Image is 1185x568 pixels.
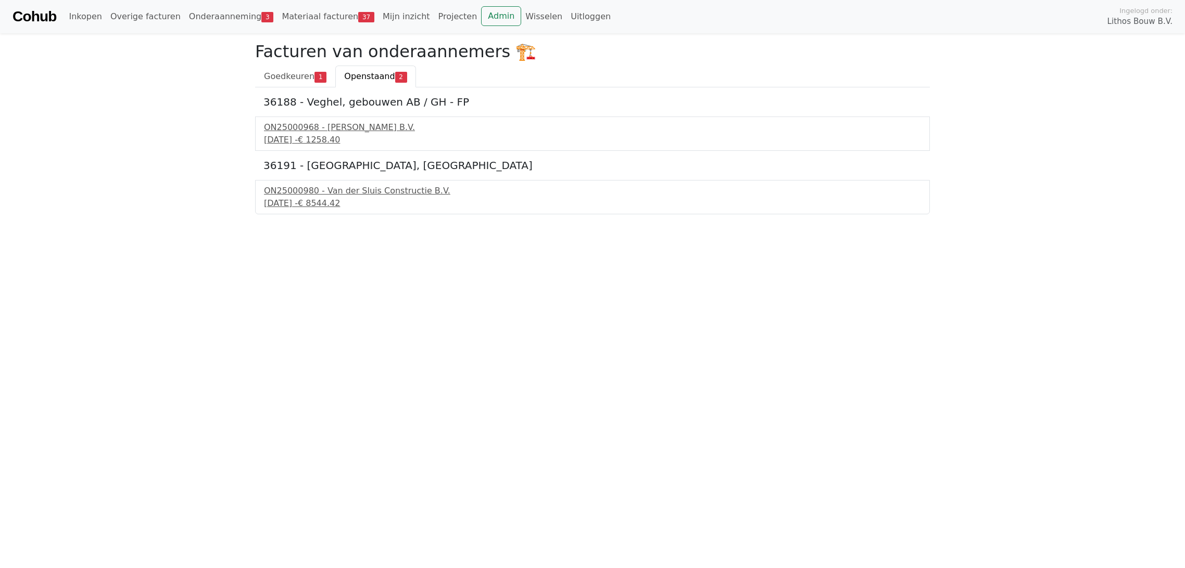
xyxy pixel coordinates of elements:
a: Inkopen [65,6,106,27]
span: 3 [261,12,273,22]
div: ON25000980 - Van der Sluis Constructie B.V. [264,185,921,197]
a: Overige facturen [106,6,185,27]
h5: 36191 - [GEOGRAPHIC_DATA], [GEOGRAPHIC_DATA] [263,159,922,172]
a: Admin [481,6,521,26]
span: 2 [395,72,407,82]
span: € 1258.40 [298,135,340,145]
span: Goedkeuren [264,71,314,81]
a: Onderaanneming3 [185,6,278,27]
a: Projecten [434,6,482,27]
a: Cohub [12,4,56,29]
span: € 8544.42 [298,198,340,208]
span: Openstaand [344,71,395,81]
a: Uitloggen [566,6,615,27]
h5: 36188 - Veghel, gebouwen AB / GH - FP [263,96,922,108]
span: 37 [358,12,374,22]
span: Ingelogd onder: [1119,6,1173,16]
div: [DATE] - [264,134,921,146]
h2: Facturen van onderaannemers 🏗️ [255,42,930,61]
a: Openstaand2 [335,66,415,87]
a: ON25000980 - Van der Sluis Constructie B.V.[DATE] -€ 8544.42 [264,185,921,210]
a: Goedkeuren1 [255,66,335,87]
div: ON25000968 - [PERSON_NAME] B.V. [264,121,921,134]
span: Lithos Bouw B.V. [1107,16,1173,28]
span: 1 [314,72,326,82]
a: Wisselen [521,6,566,27]
a: Materiaal facturen37 [278,6,379,27]
a: ON25000968 - [PERSON_NAME] B.V.[DATE] -€ 1258.40 [264,121,921,146]
div: [DATE] - [264,197,921,210]
a: Mijn inzicht [379,6,434,27]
